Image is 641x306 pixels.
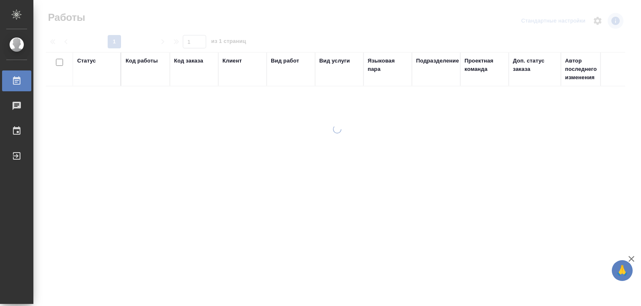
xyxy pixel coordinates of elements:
div: Вид услуги [319,57,350,65]
div: Код работы [126,57,158,65]
div: Клиент [222,57,242,65]
div: Доп. статус заказа [513,57,557,73]
div: Проектная команда [464,57,505,73]
div: Вид работ [271,57,299,65]
span: 🙏 [615,262,629,279]
div: Код заказа [174,57,203,65]
div: Подразделение [416,57,459,65]
div: Языковая пара [368,57,408,73]
div: Статус [77,57,96,65]
button: 🙏 [612,260,633,281]
div: Автор последнего изменения [565,57,605,82]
